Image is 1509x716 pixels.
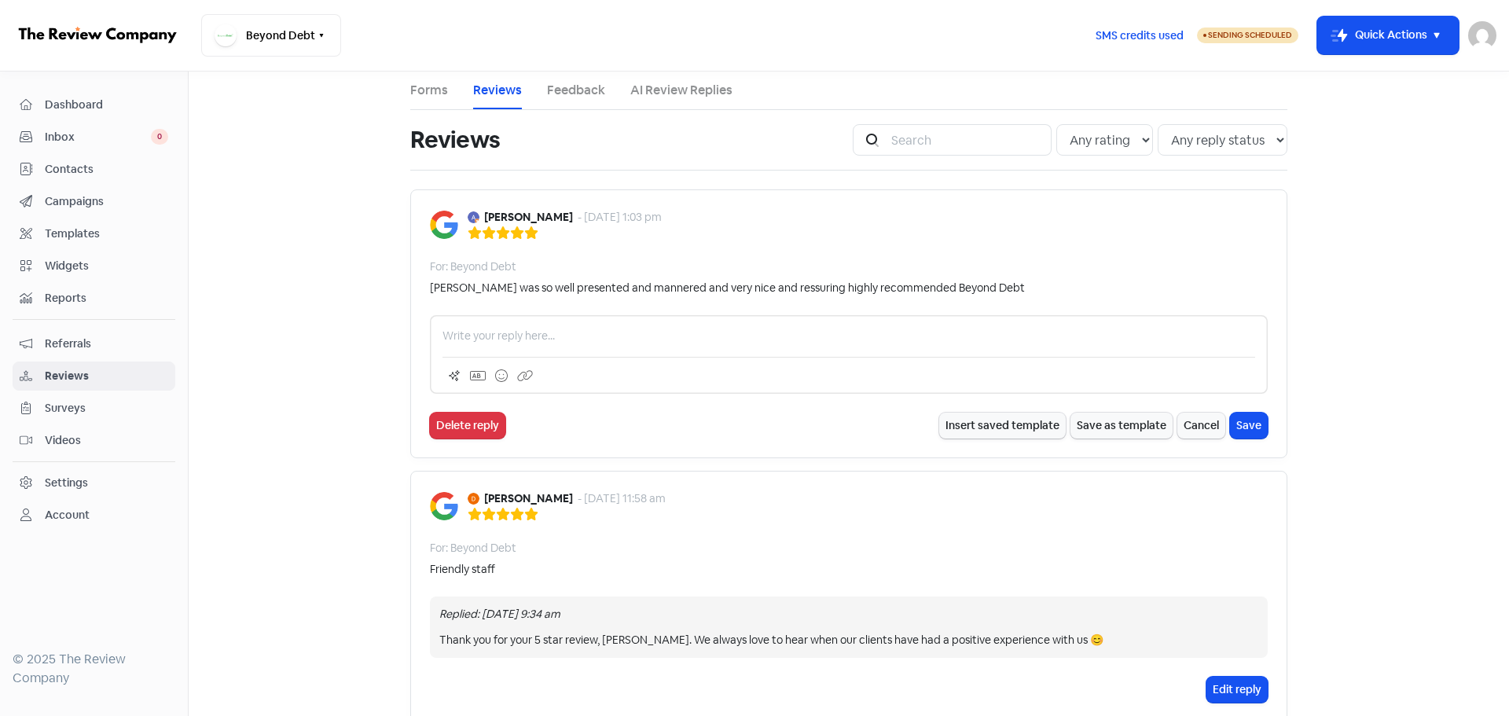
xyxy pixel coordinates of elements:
[1096,28,1184,44] span: SMS credits used
[1317,17,1459,54] button: Quick Actions
[578,490,666,507] div: - [DATE] 11:58 am
[430,540,516,556] div: For: Beyond Debt
[1468,21,1496,50] img: User
[151,129,168,145] span: 0
[45,475,88,491] div: Settings
[1070,413,1173,439] button: Save as template
[45,97,168,113] span: Dashboard
[630,81,732,100] a: AI Review Replies
[468,493,479,505] img: Avatar
[430,492,458,520] img: Image
[468,211,479,223] img: Avatar
[13,155,175,184] a: Contacts
[201,14,341,57] button: Beyond Debt
[45,290,168,307] span: Reports
[439,607,560,621] i: Replied: [DATE] 9:34 am
[13,362,175,391] a: Reviews
[45,368,168,384] span: Reviews
[578,209,662,226] div: - [DATE] 1:03 pm
[45,129,151,145] span: Inbox
[45,226,168,242] span: Templates
[13,501,175,530] a: Account
[1206,677,1268,703] button: Edit reply
[430,561,495,578] div: Friendly staff
[1197,26,1298,45] a: Sending Scheduled
[410,81,448,100] a: Forms
[430,413,505,439] button: Delete reply
[45,400,168,417] span: Surveys
[45,432,168,449] span: Videos
[1082,26,1197,42] a: SMS credits used
[45,258,168,274] span: Widgets
[13,252,175,281] a: Widgets
[484,490,573,507] b: [PERSON_NAME]
[13,90,175,119] a: Dashboard
[13,394,175,423] a: Surveys
[13,329,175,358] a: Referrals
[430,211,458,239] img: Image
[473,81,522,100] a: Reviews
[45,507,90,523] div: Account
[45,193,168,210] span: Campaigns
[13,123,175,152] a: Inbox 0
[439,632,1258,648] div: Thank you for your 5 star review, [PERSON_NAME]. We always love to hear when our clients have had...
[13,426,175,455] a: Videos
[1230,413,1268,439] button: Save
[410,115,500,165] h1: Reviews
[13,468,175,498] a: Settings
[430,280,1025,296] div: [PERSON_NAME] was so well presented and mannered and very nice and ressuring highly recommended B...
[939,413,1066,439] button: Insert saved template
[547,81,605,100] a: Feedback
[13,650,175,688] div: © 2025 The Review Company
[13,284,175,313] a: Reports
[430,259,516,275] div: For: Beyond Debt
[882,124,1052,156] input: Search
[45,336,168,352] span: Referrals
[13,219,175,248] a: Templates
[484,209,573,226] b: [PERSON_NAME]
[1208,30,1292,40] span: Sending Scheduled
[45,161,168,178] span: Contacts
[1177,413,1225,439] button: Cancel
[13,187,175,216] a: Campaigns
